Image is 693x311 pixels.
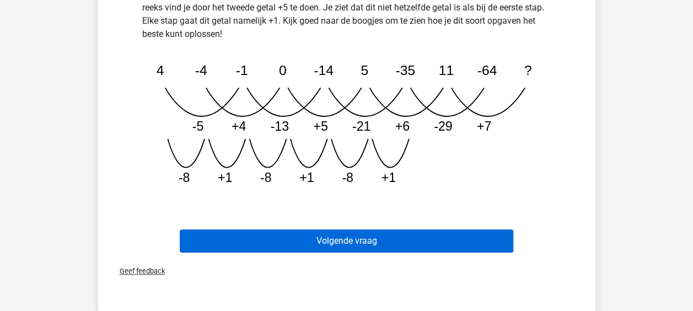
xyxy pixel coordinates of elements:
[235,63,248,78] tspan: -1
[195,63,207,78] tspan: -4
[232,119,246,133] tspan: +4
[395,63,415,78] tspan: -35
[260,170,272,185] tspan: -8
[395,119,409,133] tspan: +6
[192,119,203,133] tspan: -5
[180,229,513,253] button: Volgende vraag
[434,119,453,133] tspan: -29
[477,63,497,78] tspan: -64
[178,170,190,185] tspan: -8
[314,63,334,78] tspan: -14
[477,119,491,133] tspan: +7
[218,170,232,185] tspan: +1
[279,63,287,78] tspan: 0
[352,119,371,133] tspan: -21
[111,267,165,275] span: Geef feedback
[313,119,327,133] tspan: +5
[342,170,353,185] tspan: -8
[381,170,395,185] tspan: +1
[439,63,454,78] tspan: 11
[524,63,532,78] tspan: ?
[270,119,289,133] tspan: -13
[299,170,314,185] tspan: +1
[156,63,164,78] tspan: 4
[361,63,368,78] tspan: 5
